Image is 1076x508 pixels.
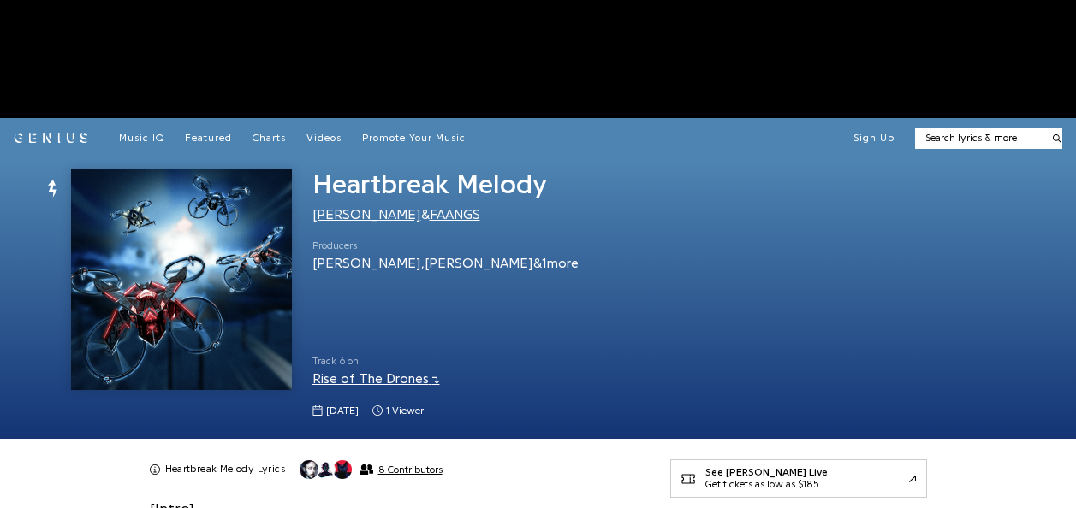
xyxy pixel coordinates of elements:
[312,205,643,225] div: &
[71,169,292,390] img: Cover art for Heartbreak Melody by Alan Walker & FAANGS
[253,132,286,145] a: Charts
[185,132,232,145] a: Featured
[362,133,466,143] span: Promote Your Music
[542,256,579,272] button: 1more
[306,132,342,145] a: Videos
[253,133,286,143] span: Charts
[312,239,579,253] span: Producers
[386,404,424,418] span: 1 viewer
[670,182,671,183] iframe: Primis Frame
[430,208,480,222] a: FAANGS
[312,354,643,369] span: Track 6 on
[312,257,421,270] a: [PERSON_NAME]
[312,208,421,222] a: [PERSON_NAME]
[312,372,440,386] a: Rise of The Drones
[853,132,895,145] button: Sign Up
[312,254,579,274] div: , &
[306,133,342,143] span: Videos
[372,404,424,418] span: 1 viewer
[119,132,164,145] a: Music IQ
[312,171,547,198] span: Heartbreak Melody
[185,133,232,143] span: Featured
[425,257,533,270] a: [PERSON_NAME]
[119,133,164,143] span: Music IQ
[915,131,1043,145] input: Search lyrics & more
[362,132,466,145] a: Promote Your Music
[326,404,359,418] span: [DATE]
